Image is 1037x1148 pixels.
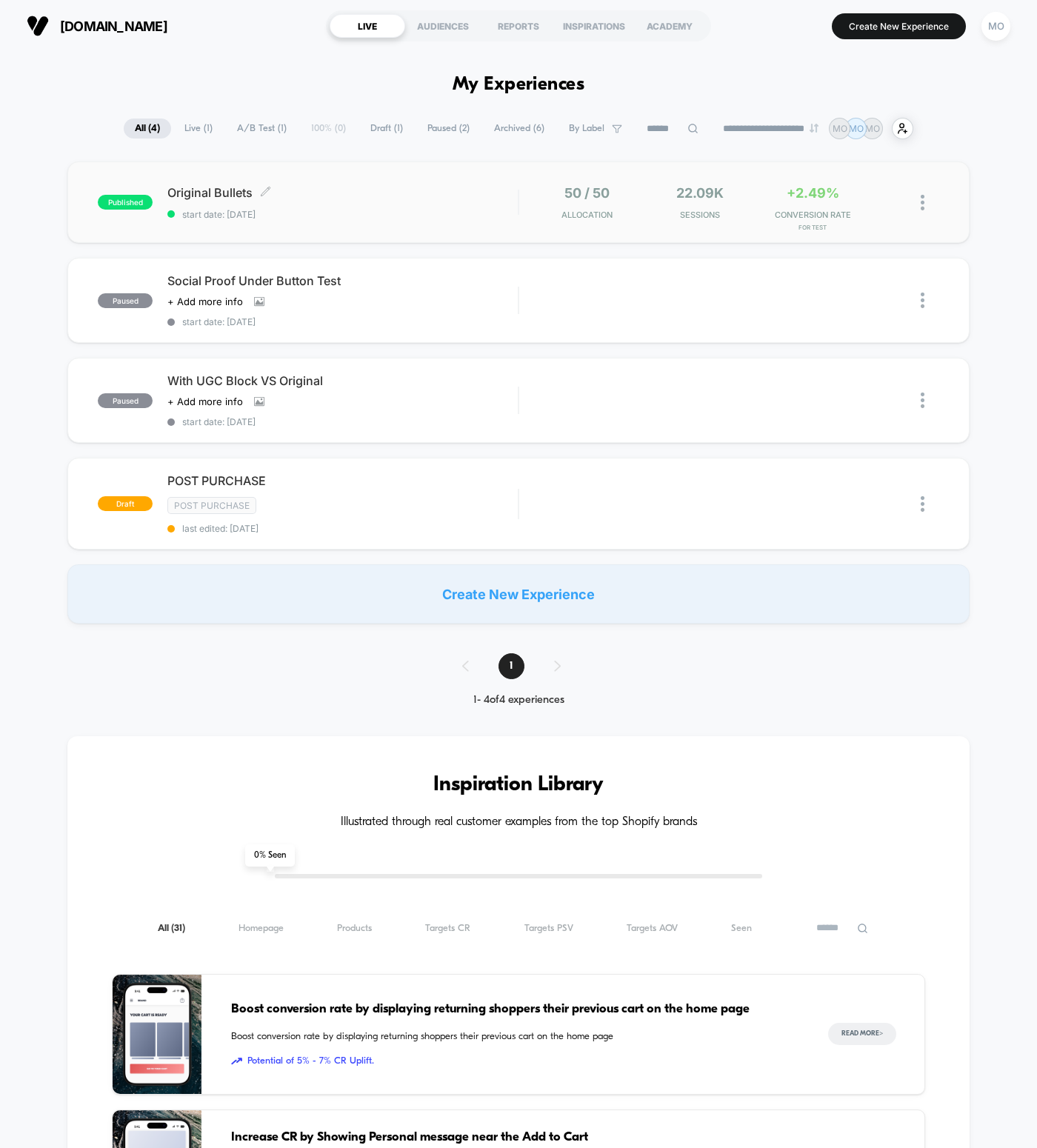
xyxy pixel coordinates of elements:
img: close [921,496,924,512]
p: MO [865,123,880,134]
div: ACADEMY [632,14,707,38]
p: MO [849,123,864,134]
span: POST PURCHASE [167,473,518,488]
span: ( 31 ) [171,924,185,933]
span: All [158,923,185,934]
span: CONVERSION RATE [760,210,866,220]
span: All ( 4 ) [124,119,171,139]
h3: Inspiration Library [112,773,925,797]
span: Homepage [239,923,284,934]
span: Social Proof Under Button Test [167,273,518,288]
img: close [921,195,924,210]
span: 50 / 50 [564,185,610,201]
span: last edited: [DATE] [167,523,518,534]
span: Archived ( 6 ) [483,119,556,139]
span: start date: [DATE] [167,316,518,327]
span: 22.09k [676,185,724,201]
span: Boost conversion rate by displaying returning shoppers their previous cart on the home page [231,1000,798,1019]
span: start date: [DATE] [167,209,518,220]
span: 0 % Seen [245,844,295,867]
span: Paused ( 2 ) [416,119,481,139]
div: AUDIENCES [405,14,481,38]
span: Allocation [561,210,613,220]
div: MO [981,12,1010,41]
img: Boost conversion rate by displaying returning shoppers their previous cart on the home page [113,975,201,1094]
span: By Label [569,123,604,134]
span: Draft ( 1 ) [359,119,414,139]
div: REPORTS [481,14,556,38]
span: Potential of 5% - 7% CR Uplift. [231,1054,798,1069]
span: + Add more info [167,396,243,407]
span: Live ( 1 ) [173,119,224,139]
span: + Add more info [167,296,243,307]
span: start date: [DATE] [167,416,518,427]
span: Targets PSV [524,923,573,934]
span: Original Bullets [167,185,518,200]
h4: Illustrated through real customer examples from the top Shopify brands [112,815,925,830]
img: close [921,293,924,308]
span: Boost conversion rate by displaying returning shoppers their previous cart on the home page [231,1029,798,1044]
button: Create New Experience [832,13,966,39]
span: Post Purchase [167,497,256,514]
img: close [921,393,924,408]
span: With UGC Block VS Original [167,373,518,388]
span: [DOMAIN_NAME] [60,19,167,34]
span: paused [98,293,153,308]
button: Read More> [828,1023,896,1045]
div: LIVE [330,14,405,38]
span: Seen [731,923,752,934]
span: 1 [499,653,524,679]
span: Targets AOV [627,923,678,934]
div: 1 - 4 of 4 experiences [447,694,590,707]
span: Increase CR by Showing Personal message near the Add to Cart [231,1128,798,1147]
span: for Test [760,224,866,231]
h1: My Experiences [453,74,585,96]
div: INSPIRATIONS [556,14,632,38]
span: draft [98,496,153,511]
p: MO [833,123,847,134]
span: Targets CR [425,923,470,934]
button: MO [977,11,1015,41]
div: Create New Experience [67,564,970,624]
span: Products [337,923,372,934]
button: [DOMAIN_NAME] [22,14,172,38]
span: A/B Test ( 1 ) [226,119,298,139]
img: Visually logo [27,15,49,37]
span: Sessions [647,210,753,220]
span: +2.49% [787,185,839,201]
img: end [810,124,818,133]
span: paused [98,393,153,408]
span: published [98,195,153,210]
